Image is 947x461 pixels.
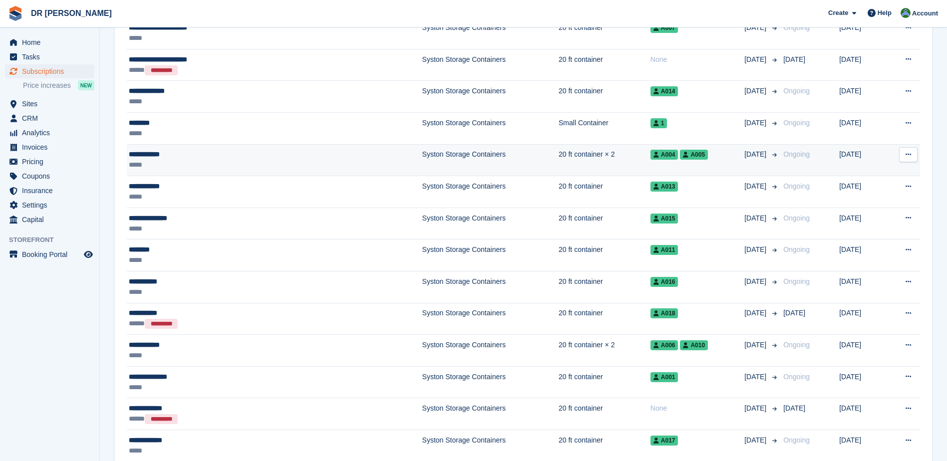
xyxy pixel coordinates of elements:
[783,214,810,222] span: Ongoing
[559,271,650,303] td: 20 ft container
[839,208,886,239] td: [DATE]
[839,271,886,303] td: [DATE]
[5,198,94,212] a: menu
[744,54,768,65] span: [DATE]
[650,150,678,160] span: A004
[783,23,810,31] span: Ongoing
[559,335,650,367] td: 20 ft container × 2
[22,111,82,125] span: CRM
[22,50,82,64] span: Tasks
[744,181,768,192] span: [DATE]
[559,398,650,430] td: 20 ft container
[422,176,559,208] td: Syston Storage Containers
[5,247,94,261] a: menu
[783,245,810,253] span: Ongoing
[559,303,650,335] td: 20 ft container
[680,150,708,160] span: A005
[559,81,650,113] td: 20 ft container
[5,155,94,169] a: menu
[783,341,810,349] span: Ongoing
[22,155,82,169] span: Pricing
[22,169,82,183] span: Coupons
[422,144,559,176] td: Syston Storage Containers
[422,335,559,367] td: Syston Storage Containers
[22,97,82,111] span: Sites
[559,176,650,208] td: 20 ft container
[5,140,94,154] a: menu
[422,208,559,239] td: Syston Storage Containers
[5,126,94,140] a: menu
[744,244,768,255] span: [DATE]
[828,8,848,18] span: Create
[5,184,94,198] a: menu
[783,119,810,127] span: Ongoing
[559,113,650,145] td: Small Container
[559,208,650,239] td: 20 ft container
[422,239,559,271] td: Syston Storage Containers
[912,8,938,18] span: Account
[839,303,886,335] td: [DATE]
[650,277,678,287] span: A016
[650,308,678,318] span: A018
[744,340,768,350] span: [DATE]
[783,150,810,158] span: Ongoing
[22,64,82,78] span: Subscriptions
[22,247,82,261] span: Booking Portal
[422,113,559,145] td: Syston Storage Containers
[878,8,892,18] span: Help
[839,366,886,398] td: [DATE]
[650,340,678,350] span: A006
[559,366,650,398] td: 20 ft container
[783,182,810,190] span: Ongoing
[5,50,94,64] a: menu
[744,149,768,160] span: [DATE]
[650,245,678,255] span: A011
[839,17,886,49] td: [DATE]
[839,176,886,208] td: [DATE]
[650,214,678,224] span: A015
[422,366,559,398] td: Syston Storage Containers
[559,239,650,271] td: 20 ft container
[422,398,559,430] td: Syston Storage Containers
[82,248,94,260] a: Preview store
[744,213,768,224] span: [DATE]
[422,271,559,303] td: Syston Storage Containers
[22,126,82,140] span: Analytics
[559,144,650,176] td: 20 ft container × 2
[744,435,768,446] span: [DATE]
[783,309,805,317] span: [DATE]
[744,86,768,96] span: [DATE]
[839,113,886,145] td: [DATE]
[559,17,650,49] td: 20 ft container
[422,49,559,81] td: Syston Storage Containers
[5,97,94,111] a: menu
[744,372,768,382] span: [DATE]
[680,340,708,350] span: A010
[78,80,94,90] div: NEW
[22,198,82,212] span: Settings
[22,35,82,49] span: Home
[650,54,744,65] div: None
[650,372,678,382] span: A001
[839,335,886,367] td: [DATE]
[559,49,650,81] td: 20 ft container
[22,213,82,227] span: Capital
[422,303,559,335] td: Syston Storage Containers
[422,81,559,113] td: Syston Storage Containers
[839,239,886,271] td: [DATE]
[27,5,116,21] a: DR [PERSON_NAME]
[650,86,678,96] span: A014
[744,276,768,287] span: [DATE]
[744,403,768,414] span: [DATE]
[839,49,886,81] td: [DATE]
[783,436,810,444] span: Ongoing
[5,111,94,125] a: menu
[744,308,768,318] span: [DATE]
[744,22,768,33] span: [DATE]
[839,144,886,176] td: [DATE]
[744,118,768,128] span: [DATE]
[783,87,810,95] span: Ongoing
[23,80,94,91] a: Price increases NEW
[5,64,94,78] a: menu
[22,140,82,154] span: Invoices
